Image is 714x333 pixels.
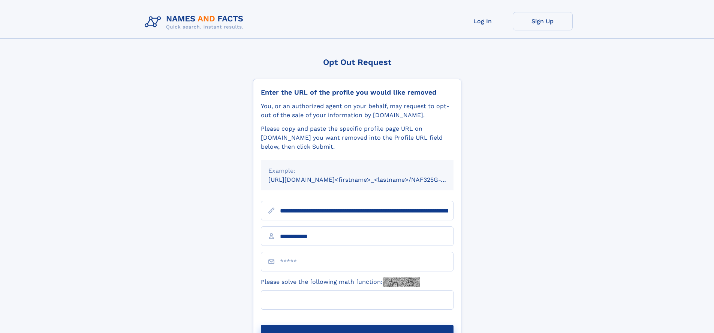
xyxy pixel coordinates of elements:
a: Log In [453,12,513,30]
img: Logo Names and Facts [142,12,250,32]
div: Example: [268,166,446,175]
small: [URL][DOMAIN_NAME]<firstname>_<lastname>/NAF325G-xxxxxxxx [268,176,468,183]
label: Please solve the following math function: [261,277,420,287]
div: You, or an authorized agent on your behalf, may request to opt-out of the sale of your informatio... [261,102,454,120]
a: Sign Up [513,12,573,30]
div: Enter the URL of the profile you would like removed [261,88,454,96]
div: Please copy and paste the specific profile page URL on [DOMAIN_NAME] you want removed into the Pr... [261,124,454,151]
div: Opt Out Request [253,57,461,67]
